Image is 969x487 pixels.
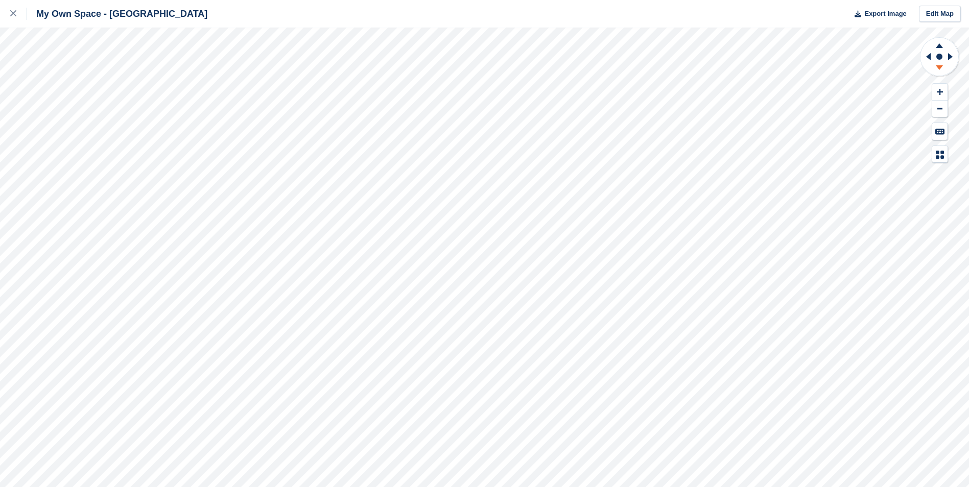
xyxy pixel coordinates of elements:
[919,6,961,22] a: Edit Map
[932,123,948,140] button: Keyboard Shortcuts
[932,101,948,117] button: Zoom Out
[864,9,906,19] span: Export Image
[932,84,948,101] button: Zoom In
[27,8,207,20] div: My Own Space - [GEOGRAPHIC_DATA]
[932,146,948,163] button: Map Legend
[848,6,907,22] button: Export Image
